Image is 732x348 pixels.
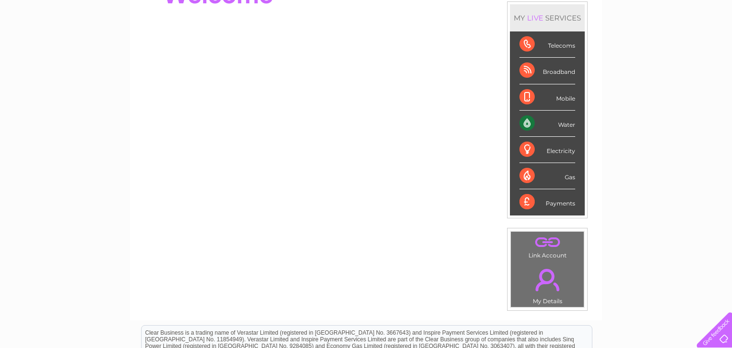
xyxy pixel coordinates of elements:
[519,31,575,58] div: Telecoms
[513,263,581,297] a: .
[510,4,585,31] div: MY SERVICES
[615,41,643,48] a: Telecoms
[552,5,618,17] a: 0333 014 3131
[142,5,592,46] div: Clear Business is a trading name of Verastar Limited (registered in [GEOGRAPHIC_DATA] No. 3667643...
[26,25,74,54] img: logo.png
[588,41,609,48] a: Energy
[519,58,575,84] div: Broadband
[519,84,575,111] div: Mobile
[525,13,545,22] div: LIVE
[649,41,663,48] a: Blog
[519,111,575,137] div: Water
[701,41,723,48] a: Log out
[513,234,581,251] a: .
[669,41,692,48] a: Contact
[510,261,584,307] td: My Details
[519,163,575,189] div: Gas
[510,231,584,261] td: Link Account
[564,41,582,48] a: Water
[519,189,575,215] div: Payments
[519,137,575,163] div: Electricity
